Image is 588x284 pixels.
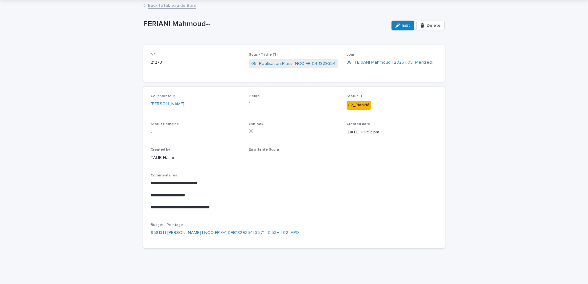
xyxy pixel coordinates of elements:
a: Back toTableau de Bord [148,2,196,9]
p: - [151,129,241,136]
span: Commentaires [151,174,177,177]
p: 1 [249,101,340,107]
span: Budget - Pointage [151,223,183,227]
a: 05_Réalisation Plans_NCO-FR-04-1829354 [251,61,336,67]
a: 38 | FERIANI Mahmoud | 2025 | 03_Mercredi [347,59,433,66]
p: 21273 [151,59,241,66]
span: Outlook [249,122,263,126]
span: Jour [347,53,354,57]
button: Edit [391,21,414,30]
span: Heure [249,94,260,98]
span: N° [151,53,155,57]
span: Statut Semaine [151,122,179,126]
span: Statut -T [347,94,363,98]
span: Edit [402,23,410,28]
p: [DATE] 06:52 pm [347,129,437,136]
p: TALIB Hatim [151,155,241,161]
span: En attente Supra [249,148,279,152]
p: FERIANI Mahmoud-- [143,20,387,29]
div: 02_Planifié [347,101,371,110]
a: 958131 | [PERSON_NAME] | NCO-FR-04-0EB1829354| 35.71 | 0.53H | 02_APD [151,230,299,236]
a: [PERSON_NAME] [151,101,184,107]
button: Delete [416,21,445,30]
span: Created by [151,148,170,152]
span: Created date [347,122,370,126]
p: - [249,155,340,161]
span: Delete [427,23,441,28]
span: Collaborateur [151,94,175,98]
span: Sous - Tâche (T) [249,53,278,57]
